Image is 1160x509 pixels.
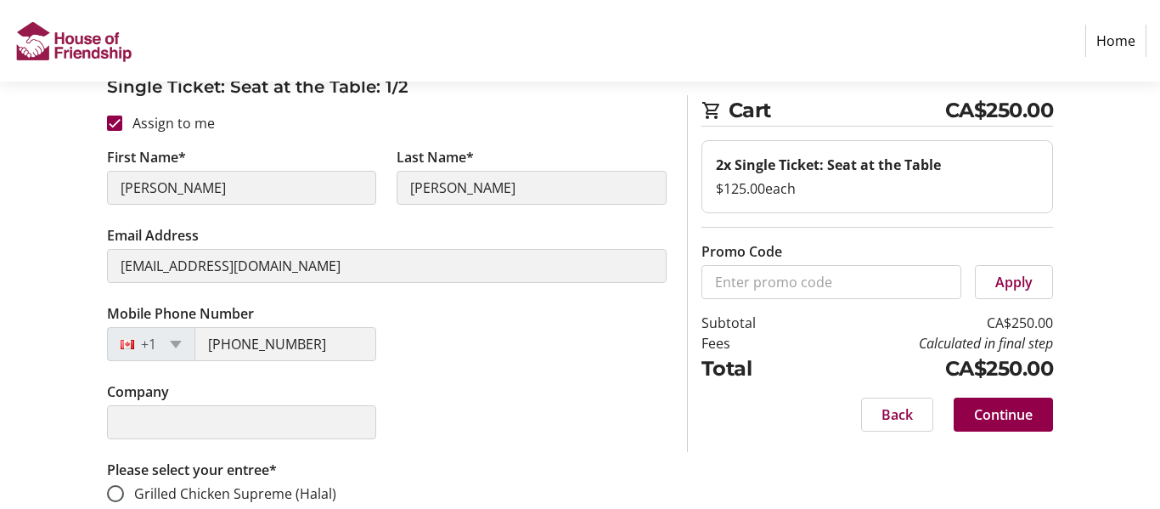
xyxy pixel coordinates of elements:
[974,404,1033,425] span: Continue
[122,113,215,133] label: Assign to me
[107,147,186,167] label: First Name*
[701,241,782,262] label: Promo Code
[134,484,336,503] span: Grilled Chicken Supreme (Halal)
[701,265,961,299] input: Enter promo code
[107,74,667,99] h3: Single Ticket: Seat at the Table: 1/2
[701,313,802,333] td: Subtotal
[716,156,941,174] strong: 2x Single Ticket: Seat at the Table
[975,265,1053,299] button: Apply
[14,7,134,75] img: House of Friendship's Logo
[107,303,254,324] label: Mobile Phone Number
[729,95,945,126] span: Cart
[945,95,1054,126] span: CA$250.00
[881,404,913,425] span: Back
[194,327,377,361] input: (506) 234-5678
[107,382,169,402] label: Company
[802,333,1053,353] td: Calculated in final step
[954,398,1053,432] button: Continue
[995,272,1033,292] span: Apply
[1085,25,1146,57] a: Home
[701,353,802,384] td: Total
[107,225,199,246] label: Email Address
[107,460,667,480] p: Please select your entree*
[802,313,1053,333] td: CA$250.00
[861,398,933,432] button: Back
[701,333,802,353] td: Fees
[802,353,1053,384] td: CA$250.00
[716,178,1039,199] div: $125.00 each
[397,147,474,167] label: Last Name*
